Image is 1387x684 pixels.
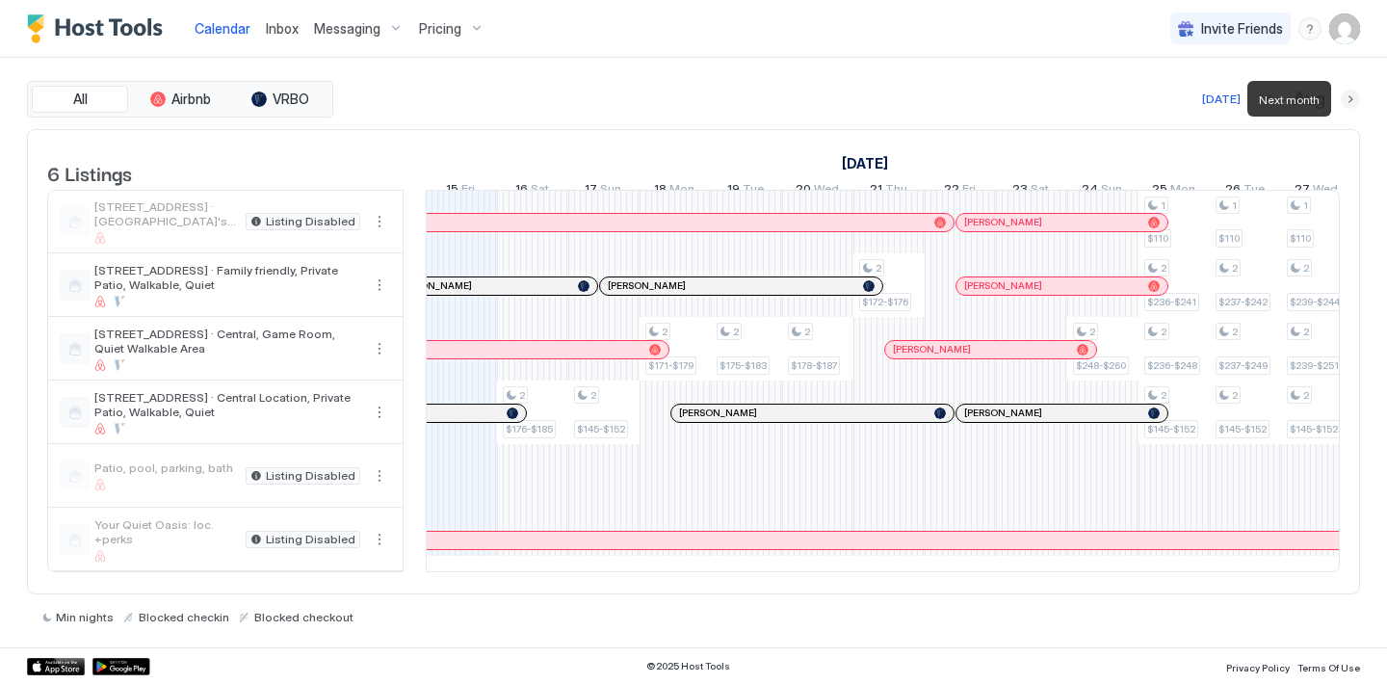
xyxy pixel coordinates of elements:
a: Google Play Store [92,658,150,675]
span: [PERSON_NAME] [394,279,472,292]
a: Privacy Policy [1226,656,1290,676]
span: Terms Of Use [1297,662,1360,673]
button: More options [368,528,391,551]
span: $145-$152 [577,423,625,435]
span: © 2025 Host Tools [646,660,730,672]
span: Sat [531,181,549,201]
span: Airbnb [171,91,211,108]
span: 22 [944,181,959,201]
a: App Store [27,658,85,675]
span: Blocked checkout [254,610,353,624]
span: Min nights [56,610,114,624]
a: August 17, 2025 [580,177,626,205]
span: 26 [1225,181,1241,201]
span: 19 [727,181,740,201]
span: [PERSON_NAME] [893,343,971,355]
div: [DATE] [1202,91,1241,108]
span: $237-$249 [1218,359,1268,372]
span: Mon [1170,181,1195,201]
div: menu [368,210,391,233]
a: August 19, 2025 [722,177,769,205]
button: [DATE] [1199,88,1243,111]
button: More options [368,401,391,424]
button: More options [368,337,391,360]
span: 2 [1161,262,1166,275]
span: 2 [804,326,810,338]
span: Thu [885,181,907,201]
span: Messaging [314,20,380,38]
span: $239-$244 [1290,296,1340,308]
div: menu [368,337,391,360]
span: 6 Listings [47,158,132,187]
div: menu [1298,17,1322,40]
span: 2 [519,389,525,402]
span: 2 [733,326,739,338]
span: Privacy Policy [1226,662,1290,673]
div: menu [368,401,391,424]
span: $178-$187 [791,359,837,372]
span: $145-$152 [1218,423,1267,435]
span: Sun [600,181,621,201]
span: 2 [1232,326,1238,338]
span: 2 [1089,326,1095,338]
span: 16 [515,181,528,201]
span: Fri [461,181,475,201]
span: $172-$176 [862,296,908,308]
span: [PERSON_NAME] [608,279,686,292]
span: 2 [1303,326,1309,338]
a: August 15, 2025 [441,177,480,205]
span: Inbox [266,20,299,37]
span: Tue [743,181,764,201]
span: 18 [654,181,667,201]
div: menu [368,464,391,487]
span: 17 [585,181,597,201]
span: Sat [1031,181,1049,201]
a: Host Tools Logo [27,14,171,43]
a: August 26, 2025 [1220,177,1269,205]
span: Sun [1101,181,1122,201]
a: August 25, 2025 [1147,177,1200,205]
a: August 21, 2025 [865,177,912,205]
a: August 20, 2025 [791,177,844,205]
span: $110 [1218,232,1240,245]
button: VRBO [232,86,328,113]
span: $175-$183 [720,359,767,372]
a: Terms Of Use [1297,656,1360,676]
div: menu [368,274,391,297]
span: 27 [1295,181,1310,201]
button: Next month [1341,90,1360,109]
a: August 1, 2025 [837,149,893,177]
span: $237-$242 [1218,296,1268,308]
a: August 16, 2025 [510,177,554,205]
span: Pricing [419,20,461,38]
span: 2 [1232,262,1238,275]
span: Patio, pool, parking, bath [94,460,238,475]
span: $236-$241 [1147,296,1196,308]
span: 24 [1082,181,1098,201]
span: Invite Friends [1201,20,1283,38]
span: Your Quiet Oasis: loc. +perks [94,517,238,546]
span: VRBO [273,91,309,108]
button: More options [368,274,391,297]
span: 15 [446,181,458,201]
span: $248-$260 [1076,359,1126,372]
span: $239-$251 [1290,359,1339,372]
span: 2 [1161,326,1166,338]
span: 1 [1303,199,1308,212]
span: [STREET_ADDRESS] · Family friendly, Private Patio, Walkable, Quiet [94,263,360,292]
span: 1 [1161,199,1165,212]
span: [STREET_ADDRESS] · Central Location, Private Patio, Walkable, Quiet [94,390,360,419]
button: Airbnb [132,86,228,113]
span: 20 [796,181,811,201]
span: Next month [1259,92,1320,107]
span: Wed [1313,181,1338,201]
div: tab-group [27,81,333,118]
span: $145-$152 [1290,423,1338,435]
a: August 18, 2025 [649,177,699,205]
span: 23 [1012,181,1028,201]
a: August 23, 2025 [1008,177,1054,205]
span: 2 [1303,262,1309,275]
span: Blocked checkin [139,610,229,624]
span: 2 [1303,389,1309,402]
